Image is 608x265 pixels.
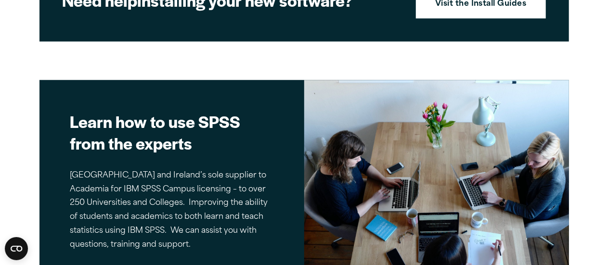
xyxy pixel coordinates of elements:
[70,169,273,252] p: [GEOGRAPHIC_DATA] and Ireland’s sole supplier to Academia for IBM SPSS Campus licensing – to over...
[5,237,28,260] button: Open CMP widget
[70,111,273,154] h2: Learn how to use SPSS from the experts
